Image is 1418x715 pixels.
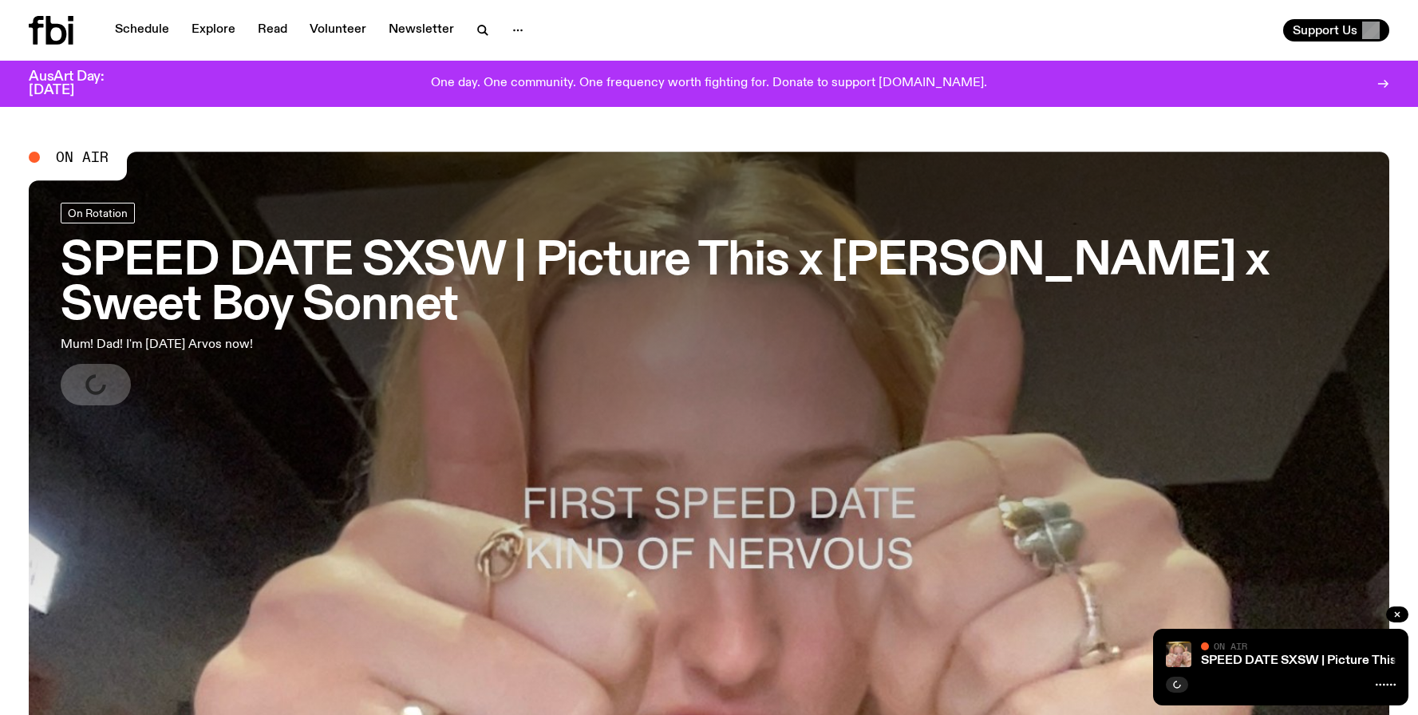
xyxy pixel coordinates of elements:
[1283,19,1389,41] button: Support Us
[61,203,1357,405] a: SPEED DATE SXSW | Picture This x [PERSON_NAME] x Sweet Boy SonnetMum! Dad! I'm [DATE] Arvos now!
[61,335,469,354] p: Mum! Dad! I'm [DATE] Arvos now!
[379,19,464,41] a: Newsletter
[61,203,135,223] a: On Rotation
[182,19,245,41] a: Explore
[431,77,987,91] p: One day. One community. One frequency worth fighting for. Donate to support [DOMAIN_NAME].
[105,19,179,41] a: Schedule
[29,70,131,97] h3: AusArt Day: [DATE]
[61,239,1357,329] h3: SPEED DATE SXSW | Picture This x [PERSON_NAME] x Sweet Boy Sonnet
[1214,641,1247,651] span: On Air
[68,207,128,219] span: On Rotation
[300,19,376,41] a: Volunteer
[56,150,109,164] span: On Air
[248,19,297,41] a: Read
[1293,23,1357,38] span: Support Us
